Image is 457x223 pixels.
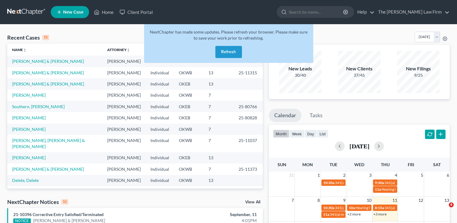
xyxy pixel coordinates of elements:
[204,163,234,175] td: 7
[146,112,174,123] td: Individual
[146,175,174,186] td: Individual
[146,186,174,197] td: Individual
[418,197,424,204] span: 12
[146,163,174,175] td: Individual
[394,172,398,179] span: 4
[204,186,234,197] td: 13
[343,172,346,179] span: 2
[373,212,387,216] a: +3 more
[204,78,234,89] td: 13
[174,124,204,135] td: OKWB
[174,175,204,186] td: OKWB
[433,162,441,167] span: Sat
[245,200,260,204] a: View All
[375,205,384,210] span: 8:15a
[349,143,369,149] h2: [DATE]
[330,212,420,217] span: 341(a) meeting for [PERSON_NAME] & [PERSON_NAME]
[397,72,439,78] div: 9/25
[12,166,84,172] a: [PERSON_NAME] & [PERSON_NAME]
[302,162,313,167] span: Mon
[146,135,174,152] td: Individual
[102,101,146,112] td: [PERSON_NAME]
[107,47,130,52] a: Attorneyunfold_more
[174,163,204,175] td: OKWB
[356,205,403,210] span: Hearing for [PERSON_NAME]
[317,130,328,138] button: list
[204,152,234,163] td: 13
[174,186,204,197] td: OKEB
[291,197,294,204] span: 7
[408,162,414,167] span: Fri
[174,78,204,89] td: OKEB
[234,101,263,112] td: 25-80766
[23,48,27,52] i: unfold_more
[102,186,146,197] td: [PERSON_NAME]
[330,162,337,167] span: Tue
[289,6,344,18] input: Search by name...
[288,172,294,179] span: 31
[12,155,46,160] a: [PERSON_NAME]
[397,65,439,72] div: New Filings
[204,101,234,112] td: 7
[12,59,84,64] a: [PERSON_NAME] & [PERSON_NAME]
[289,130,304,138] button: week
[102,124,146,135] td: [PERSON_NAME]
[12,138,85,149] a: [PERSON_NAME], [PERSON_NAME] & [PERSON_NAME]
[375,7,449,18] a: The [PERSON_NAME] Law Firm
[146,124,174,135] td: Individual
[323,212,329,217] span: 11a
[180,212,257,218] div: September, 11
[354,162,364,167] span: Wed
[375,187,381,192] span: 11a
[446,172,450,179] span: 6
[204,90,234,101] td: 7
[146,152,174,163] td: Individual
[12,47,27,52] a: Nameunfold_more
[335,205,393,210] span: 341(a) meeting for [PERSON_NAME]
[12,92,46,98] a: [PERSON_NAME]
[204,175,234,186] td: 13
[42,35,49,40] div: 15
[343,197,346,204] span: 9
[381,162,390,167] span: Thu
[12,127,46,132] a: [PERSON_NAME]
[174,135,204,152] td: OKWB
[317,172,320,179] span: 1
[304,130,317,138] button: day
[354,7,375,18] a: Help
[323,205,334,210] span: 10:30a
[368,172,372,179] span: 3
[436,202,451,217] iframe: Intercom live chat
[12,115,46,120] a: [PERSON_NAME]
[102,112,146,123] td: [PERSON_NAME]
[146,78,174,89] td: Individual
[273,130,289,138] button: month
[204,135,234,152] td: 7
[204,67,234,78] td: 13
[317,197,320,204] span: 8
[279,72,321,78] div: 30/40
[146,67,174,78] td: Individual
[102,78,146,89] td: [PERSON_NAME]
[349,205,355,210] span: 10a
[102,175,146,186] td: [PERSON_NAME]
[392,197,398,204] span: 11
[117,7,156,18] a: Client Portal
[146,101,174,112] td: Individual
[63,10,83,15] span: New Case
[174,112,204,123] td: OKEB
[215,46,242,58] button: Refresh
[12,81,84,86] a: [PERSON_NAME] & [PERSON_NAME]
[279,65,321,72] div: New Leads
[347,212,361,216] a: +2 more
[61,199,68,205] div: 10
[304,109,328,122] a: Tasks
[366,197,372,204] span: 10
[12,178,39,183] a: Delete, Delete
[91,7,117,18] a: Home
[234,112,263,123] td: 25-80828
[146,90,174,101] td: Individual
[102,152,146,163] td: [PERSON_NAME]
[102,67,146,78] td: [PERSON_NAME]
[174,152,204,163] td: OKEB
